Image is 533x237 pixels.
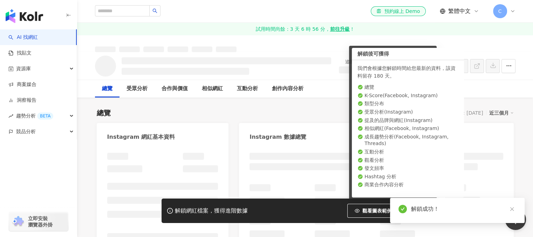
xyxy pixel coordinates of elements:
div: 互動分析 [237,85,258,93]
li: 提及的品牌與網紅 ( Instagram ) [357,117,458,124]
li: 互動分析 [357,149,458,156]
span: rise [8,114,13,118]
div: Instagram 數據總覽 [250,133,306,141]
li: 總覽 [357,84,458,91]
span: close [510,207,514,211]
a: 商案媒合 [8,81,36,88]
a: 試用時間尚餘：3 天 6 時 56 分，前往升級！ [77,23,533,35]
a: searchAI 找網紅 [8,34,38,41]
li: 發文頻率 [357,165,458,172]
div: 近三個月 [489,108,514,117]
div: 相似網紅 [202,85,223,93]
li: 類型分布 [357,100,458,107]
a: 找貼文 [8,50,32,57]
li: 觀看分析 [357,157,458,164]
li: 成長趨勢分析 ( Facebook, Instagram, Threads ) [357,134,458,147]
div: Instagram 網紅基本資料 [107,133,175,141]
span: 趨勢分析 [16,108,53,124]
img: chrome extension [11,216,25,227]
div: 解鎖成功！ [411,205,516,213]
div: 合作與價值 [162,85,188,93]
div: 追蹤數 [339,58,365,65]
span: search [152,8,157,13]
li: 受眾分析 ( Instagram ) [357,109,458,116]
div: 創作內容分析 [272,85,303,93]
a: chrome extension立即安裝 瀏覽器外掛 [9,212,68,231]
a: 洞察報告 [8,97,36,104]
div: BETA [37,113,53,120]
div: 受眾分析 [127,85,148,93]
span: 資源庫 [16,61,31,77]
strong: 前往升級 [330,26,349,33]
button: 觀看圖表範例 [347,204,399,218]
a: 預約線上 Demo [371,6,425,16]
div: 解鎖網紅檔案，獲得進階數據 [175,207,248,215]
div: 總覽 [102,85,112,93]
div: 解鎖後可獲得 [352,48,464,60]
div: 預約線上 Demo [376,8,420,15]
span: C [498,7,502,15]
div: 我們會根據您解鎖時間給您最新的資料，該資料留存 180 天。 [357,64,458,80]
span: check-circle [398,205,407,213]
li: K-Score ( Facebook, Instagram ) [357,92,458,99]
li: Hashtag 分析 [357,173,458,180]
li: 商業合作內容分析 [357,181,458,188]
span: 競品分析 [16,124,36,139]
span: 立即安裝 瀏覽器外掛 [28,215,53,228]
li: 相似網紅 ( Facebook, Instagram ) [357,125,458,132]
img: logo [6,9,43,23]
span: 觀看圖表範例 [362,208,392,214]
div: 總覽 [97,108,111,118]
span: 繁體中文 [448,7,471,15]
